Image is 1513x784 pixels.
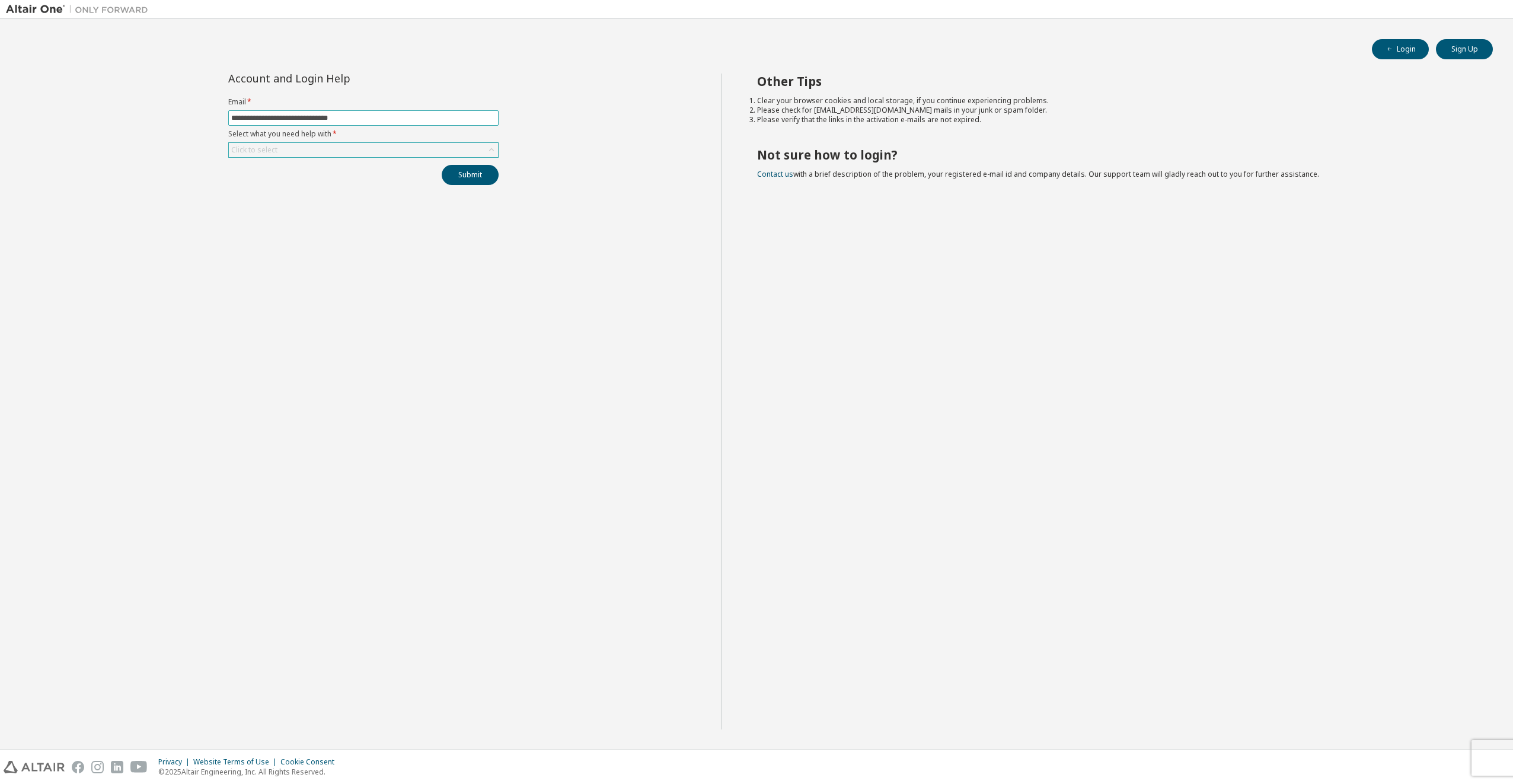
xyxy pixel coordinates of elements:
[1372,39,1429,59] button: Login
[231,145,277,155] div: Click to select
[91,761,104,773] img: instagram.svg
[6,4,154,15] img: Altair One
[280,757,341,767] div: Cookie Consent
[4,761,65,773] img: altair_logo.svg
[111,761,123,773] img: linkedin.svg
[158,757,193,767] div: Privacy
[72,761,84,773] img: facebook.svg
[757,169,793,179] a: Contact us
[757,115,1472,125] li: Please verify that the links in the activation e-mails are not expired.
[229,143,498,157] div: Click to select
[757,74,1472,89] h2: Other Tips
[228,74,445,83] div: Account and Login Help
[193,757,280,767] div: Website Terms of Use
[757,96,1472,106] li: Clear your browser cookies and local storage, if you continue experiencing problems.
[757,147,1472,162] h2: Not sure how to login?
[228,97,499,107] label: Email
[228,129,499,139] label: Select what you need help with
[130,761,148,773] img: youtube.svg
[757,169,1319,179] span: with a brief description of the problem, your registered e-mail id and company details. Our suppo...
[757,106,1472,115] li: Please check for [EMAIL_ADDRESS][DOMAIN_NAME] mails in your junk or spam folder.
[442,165,499,185] button: Submit
[1436,39,1493,59] button: Sign Up
[158,767,341,777] p: © 2025 Altair Engineering, Inc. All Rights Reserved.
